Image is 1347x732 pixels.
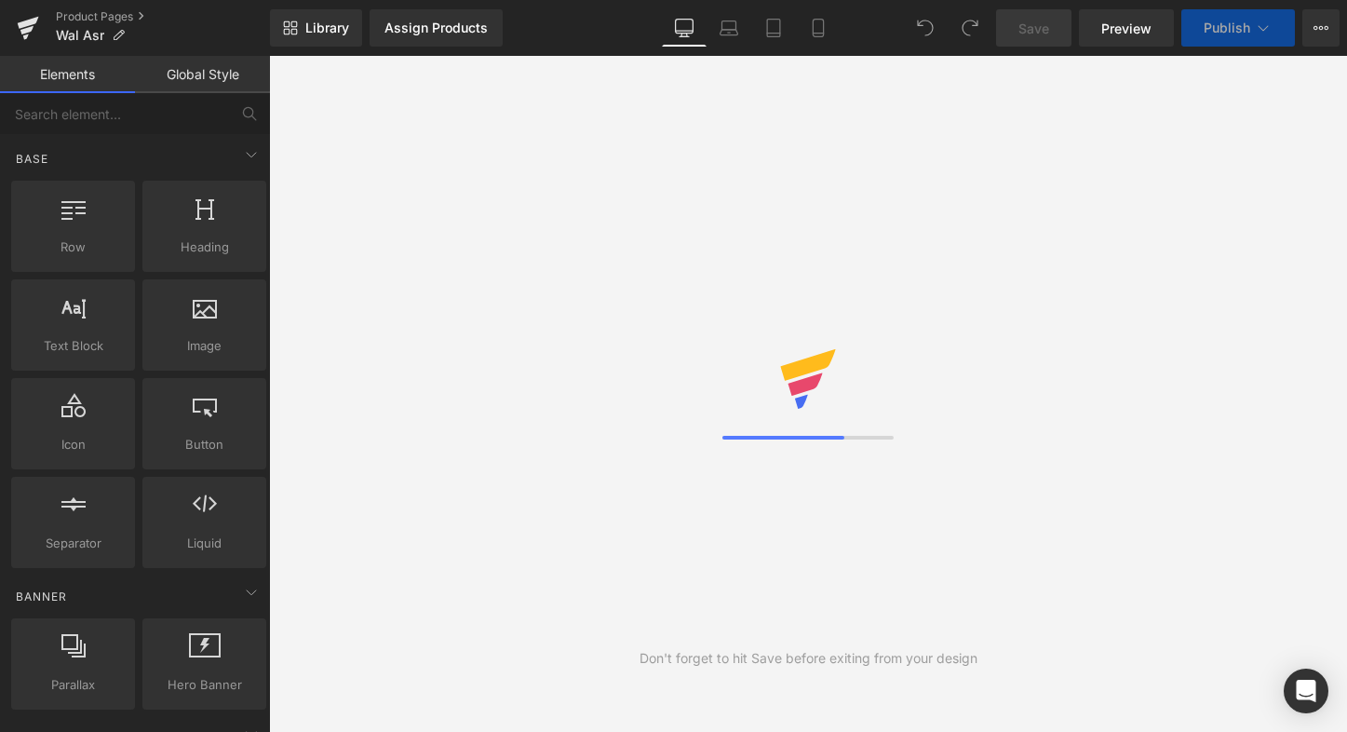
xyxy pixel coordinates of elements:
[1079,9,1174,47] a: Preview
[707,9,751,47] a: Laptop
[148,336,261,356] span: Image
[17,675,129,695] span: Parallax
[56,28,104,43] span: Wal Asr
[148,435,261,454] span: Button
[384,20,488,35] div: Assign Products
[1284,669,1328,713] div: Open Intercom Messenger
[640,648,977,669] div: Don't forget to hit Save before exiting from your design
[662,9,707,47] a: Desktop
[17,237,129,257] span: Row
[14,150,50,168] span: Base
[14,588,69,605] span: Banner
[148,237,261,257] span: Heading
[17,534,129,553] span: Separator
[135,56,270,93] a: Global Style
[751,9,796,47] a: Tablet
[148,534,261,553] span: Liquid
[17,435,129,454] span: Icon
[1204,20,1250,35] span: Publish
[305,20,349,36] span: Library
[1101,19,1152,38] span: Preview
[1018,19,1049,38] span: Save
[148,675,261,695] span: Hero Banner
[56,9,270,24] a: Product Pages
[1181,9,1295,47] button: Publish
[951,9,989,47] button: Redo
[1302,9,1340,47] button: More
[796,9,841,47] a: Mobile
[270,9,362,47] a: New Library
[907,9,944,47] button: Undo
[17,336,129,356] span: Text Block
